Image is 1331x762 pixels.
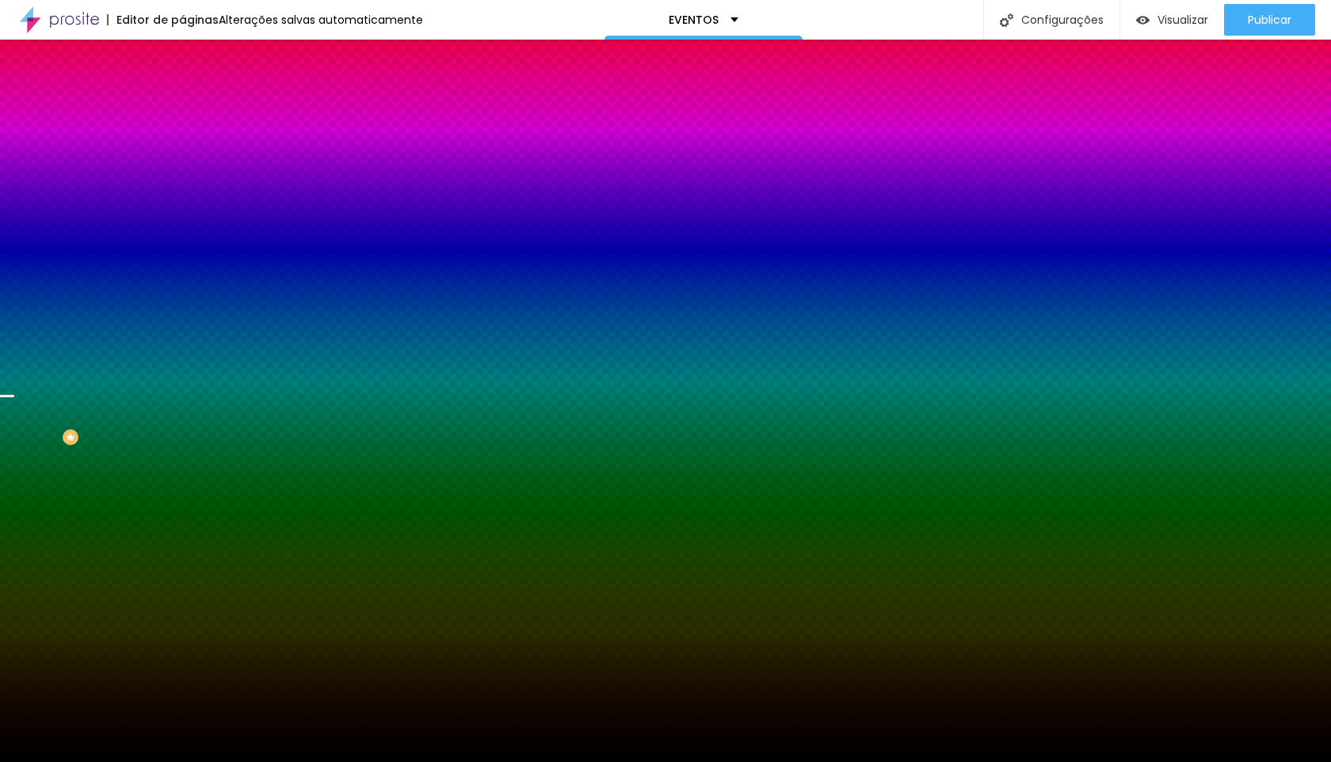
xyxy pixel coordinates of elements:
div: Alterações salvas automaticamente [219,14,423,25]
span: Visualizar [1157,13,1208,26]
div: Editor de páginas [107,14,219,25]
img: Icone [1000,13,1013,27]
button: Visualizar [1120,4,1224,36]
span: Publicar [1248,13,1291,26]
p: EVENTOS [669,14,719,25]
button: Publicar [1224,4,1315,36]
img: view-1.svg [1136,13,1150,27]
